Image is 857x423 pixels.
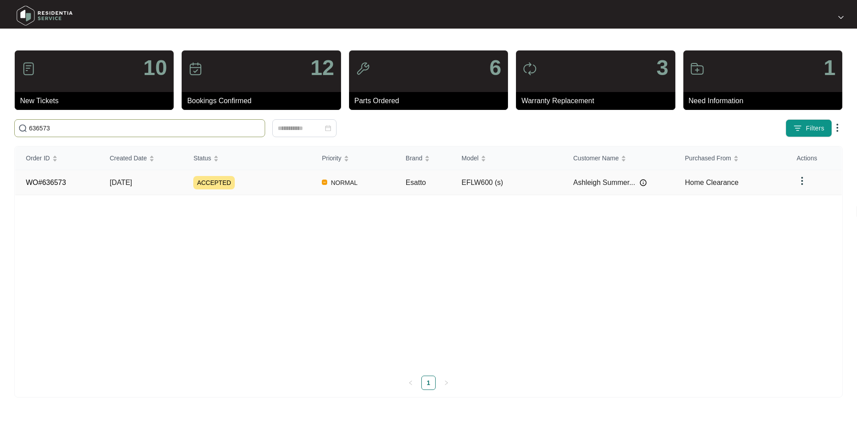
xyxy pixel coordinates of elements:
[786,119,832,137] button: filter iconFilters
[838,15,844,20] img: dropdown arrow
[143,57,167,79] p: 10
[26,153,50,163] span: Order ID
[183,147,311,170] th: Status
[193,176,234,189] span: ACCEPTED
[18,124,27,133] img: search-icon
[188,62,203,76] img: icon
[29,123,261,133] input: Search by Order Id, Assignee Name, Customer Name, Brand and Model
[110,179,132,186] span: [DATE]
[521,96,675,106] p: Warranty Replacement
[408,380,413,385] span: left
[451,147,562,170] th: Model
[523,62,537,76] img: icon
[406,179,426,186] span: Esatto
[322,180,327,185] img: Vercel Logo
[110,153,147,163] span: Created Date
[793,124,802,133] img: filter icon
[327,177,361,188] span: NORMAL
[689,96,842,106] p: Need Information
[422,376,435,389] a: 1
[395,147,451,170] th: Brand
[421,376,436,390] li: 1
[21,62,36,76] img: icon
[439,376,453,390] button: right
[15,147,99,170] th: Order ID
[786,147,842,170] th: Actions
[685,179,739,186] span: Home Clearance
[99,147,183,170] th: Created Date
[310,57,334,79] p: 12
[573,153,619,163] span: Customer Name
[573,177,635,188] span: Ashleigh Summer...
[657,57,669,79] p: 3
[824,57,836,79] p: 1
[20,96,174,106] p: New Tickets
[13,2,76,29] img: residentia service logo
[489,57,501,79] p: 6
[26,179,66,186] a: WO#636573
[462,153,478,163] span: Model
[193,153,211,163] span: Status
[406,153,422,163] span: Brand
[797,176,807,186] img: dropdown arrow
[444,380,449,385] span: right
[322,153,341,163] span: Priority
[354,96,508,106] p: Parts Ordered
[640,179,647,186] img: Info icon
[356,62,370,76] img: icon
[404,376,418,390] li: Previous Page
[187,96,341,106] p: Bookings Confirmed
[451,170,562,195] td: EFLW600 (s)
[832,122,843,133] img: dropdown arrow
[674,147,786,170] th: Purchased From
[404,376,418,390] button: left
[562,147,674,170] th: Customer Name
[685,153,731,163] span: Purchased From
[806,124,824,133] span: Filters
[690,62,704,76] img: icon
[311,147,395,170] th: Priority
[439,376,453,390] li: Next Page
